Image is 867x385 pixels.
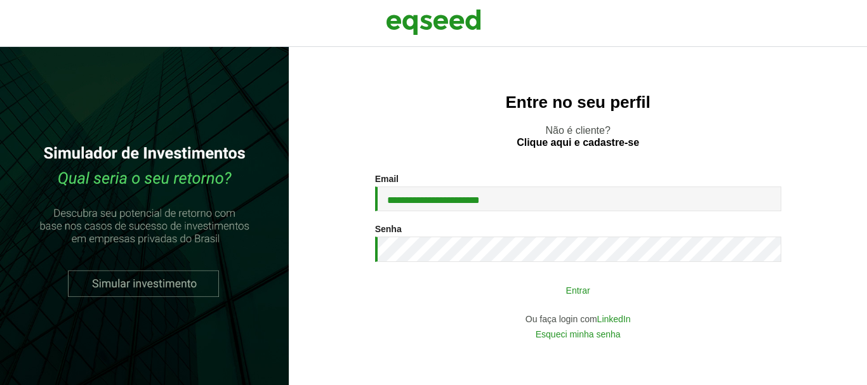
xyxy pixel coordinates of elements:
[375,225,402,233] label: Senha
[597,315,631,323] a: LinkedIn
[375,315,781,323] div: Ou faça login com
[536,330,621,339] a: Esqueci minha senha
[314,93,842,112] h2: Entre no seu perfil
[517,138,639,148] a: Clique aqui e cadastre-se
[386,6,481,38] img: EqSeed Logo
[413,278,743,302] button: Entrar
[314,124,842,148] p: Não é cliente?
[375,174,399,183] label: Email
